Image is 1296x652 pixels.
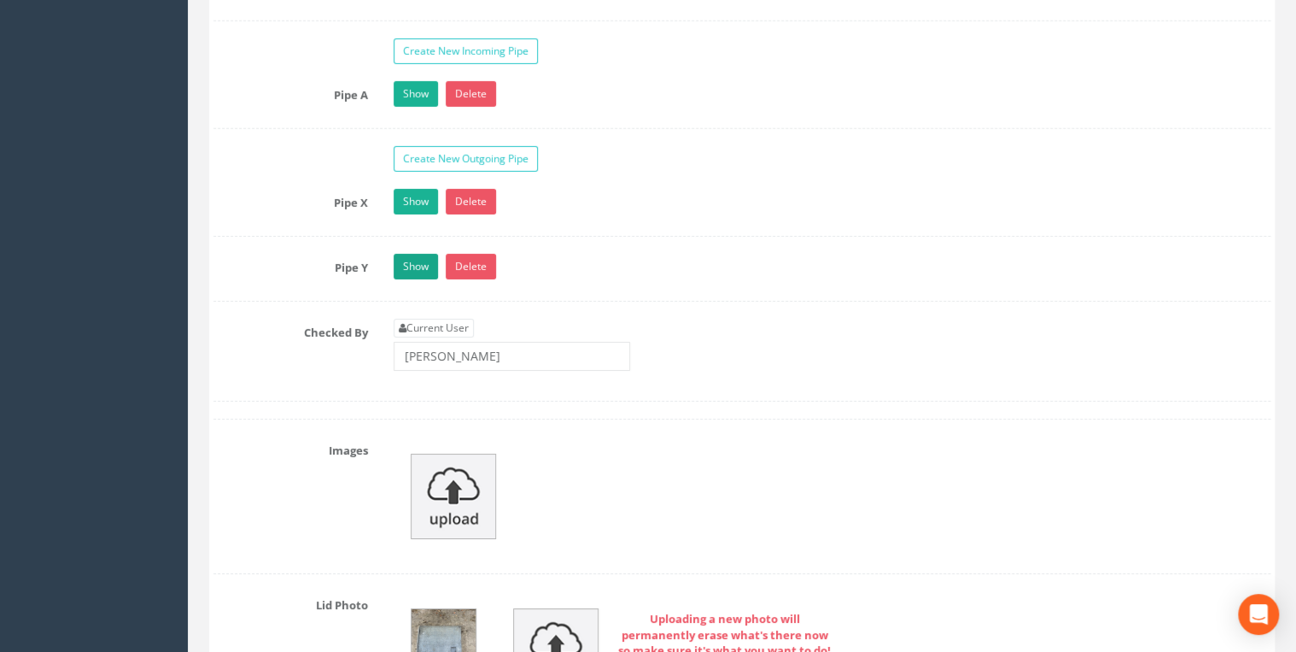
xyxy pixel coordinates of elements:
[1238,594,1279,635] div: Open Intercom Messenger
[394,81,438,107] a: Show
[394,189,438,214] a: Show
[446,189,496,214] a: Delete
[446,254,496,279] a: Delete
[201,591,381,614] label: Lid Photo
[411,454,496,539] img: upload_icon.png
[394,38,538,64] a: Create New Incoming Pipe
[201,319,381,341] label: Checked By
[201,437,381,459] label: Images
[201,254,381,276] label: Pipe Y
[446,81,496,107] a: Delete
[394,254,438,279] a: Show
[201,189,381,211] label: Pipe X
[394,319,474,338] a: Current User
[394,146,538,172] a: Create New Outgoing Pipe
[201,81,381,103] label: Pipe A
